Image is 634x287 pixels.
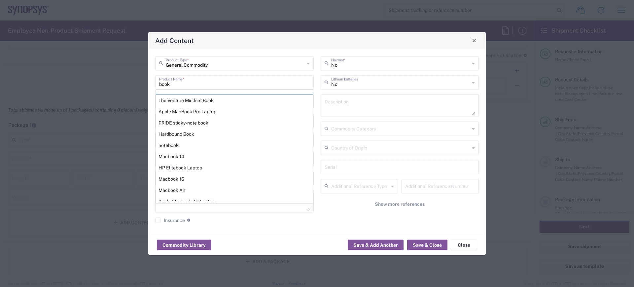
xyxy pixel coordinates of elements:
button: Save & Close [407,240,447,250]
div: Macbook 14 [156,151,313,162]
button: Close [470,36,479,45]
div: Macbook Air [156,184,313,196]
div: Hardbound Book [156,128,313,139]
div: Apple MacBook Pro Laptop [156,106,313,117]
div: notebook [156,139,313,151]
button: Close [451,240,477,250]
div: PRIDE sticky-note book [156,117,313,128]
span: Show more references [375,201,425,207]
button: Commodity Library [157,240,211,250]
div: The Venture Mindset Book [156,94,313,106]
div: Macbook 16 [156,173,313,184]
div: HP Elitebook Laptop [156,162,313,173]
button: Save & Add Another [348,240,404,250]
label: Insurance [155,217,185,223]
div: Apple Macbook Air Laptop [156,196,313,207]
h4: Add Content [155,36,194,45]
